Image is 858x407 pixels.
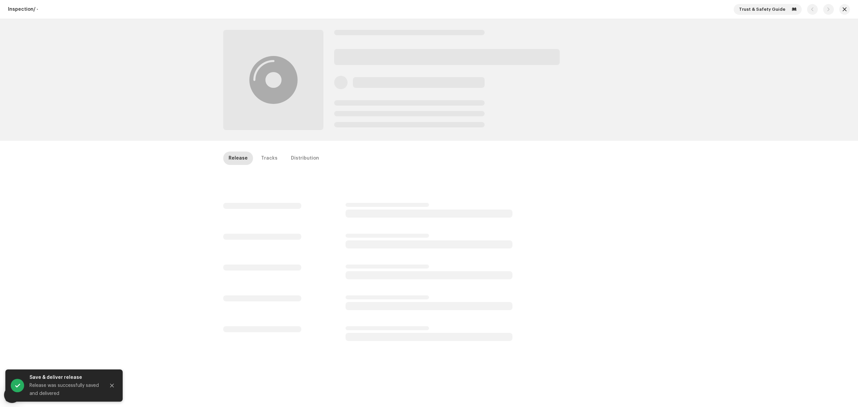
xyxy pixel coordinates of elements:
div: Release was successfully saved and delivered [29,382,100,398]
button: Close [105,379,119,392]
div: Distribution [291,152,319,165]
div: Save & deliver release [29,373,100,382]
div: Tracks [261,152,278,165]
div: Release [229,152,248,165]
div: Open Intercom Messenger [4,387,20,403]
